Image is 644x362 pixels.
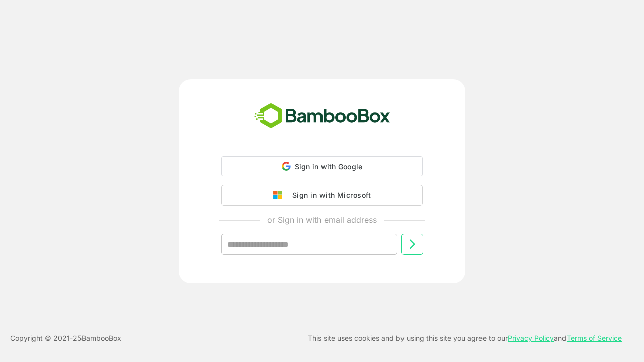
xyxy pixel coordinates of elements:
div: Sign in with Google [221,156,423,176]
div: Sign in with Microsoft [287,189,371,202]
img: bamboobox [249,100,396,133]
span: Sign in with Google [295,162,363,171]
button: Sign in with Microsoft [221,185,423,206]
img: google [273,191,287,200]
p: or Sign in with email address [267,214,377,226]
a: Terms of Service [567,334,622,342]
a: Privacy Policy [508,334,554,342]
p: Copyright © 2021- 25 BambooBox [10,332,121,344]
p: This site uses cookies and by using this site you agree to our and [308,332,622,344]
